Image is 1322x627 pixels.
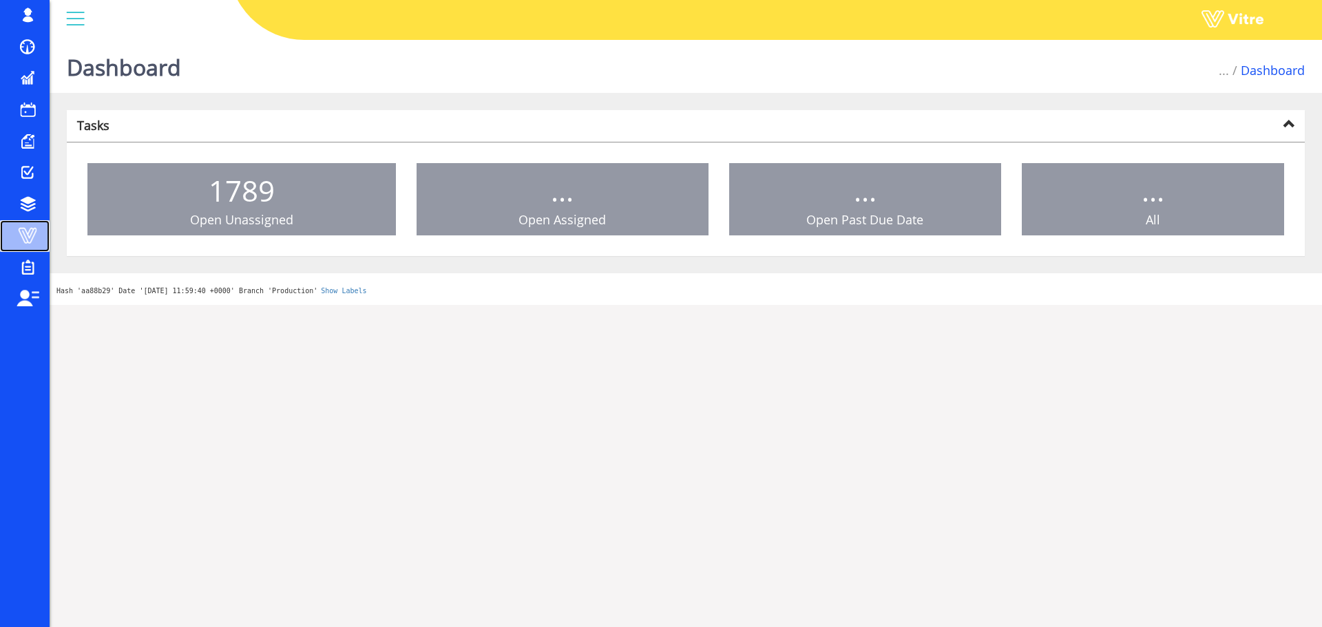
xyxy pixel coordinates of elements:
[1219,62,1229,78] span: ...
[417,163,709,236] a: ... Open Assigned
[551,171,574,210] span: ...
[190,211,293,228] span: Open Unassigned
[1146,211,1160,228] span: All
[854,171,877,210] span: ...
[77,117,109,134] strong: Tasks
[1229,62,1305,80] li: Dashboard
[209,171,275,210] span: 1789
[67,34,181,93] h1: Dashboard
[321,287,366,295] a: Show Labels
[1022,163,1285,236] a: ... All
[518,211,606,228] span: Open Assigned
[806,211,923,228] span: Open Past Due Date
[87,163,396,236] a: 1789 Open Unassigned
[1142,171,1164,210] span: ...
[56,287,317,295] span: Hash 'aa88b29' Date '[DATE] 11:59:40 +0000' Branch 'Production'
[729,163,1001,236] a: ... Open Past Due Date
